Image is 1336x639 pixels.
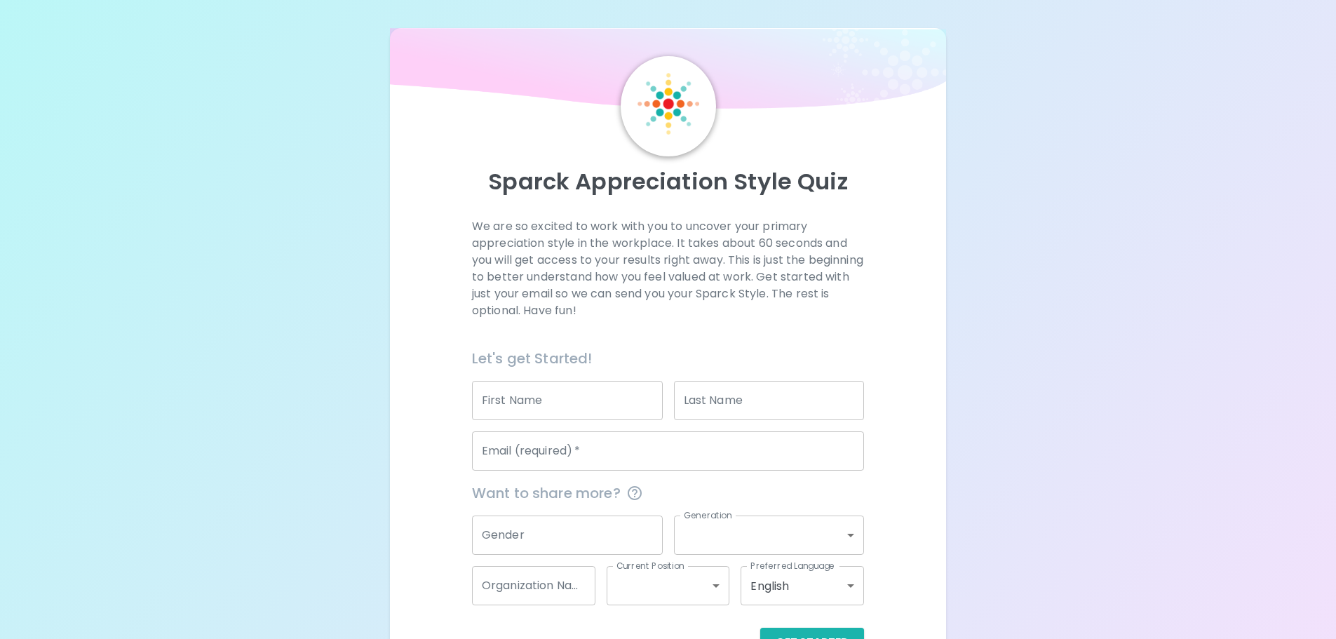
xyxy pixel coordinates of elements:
[407,168,930,196] p: Sparck Appreciation Style Quiz
[616,560,684,572] label: Current Position
[390,28,947,116] img: wave
[750,560,835,572] label: Preferred Language
[684,509,732,521] label: Generation
[472,218,864,319] p: We are so excited to work with you to uncover your primary appreciation style in the workplace. I...
[626,485,643,502] svg: This information is completely confidential and only used for aggregated appreciation studies at ...
[472,347,864,370] h6: Let's get Started!
[637,73,699,135] img: Sparck Logo
[741,566,864,605] div: English
[472,482,864,504] span: Want to share more?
